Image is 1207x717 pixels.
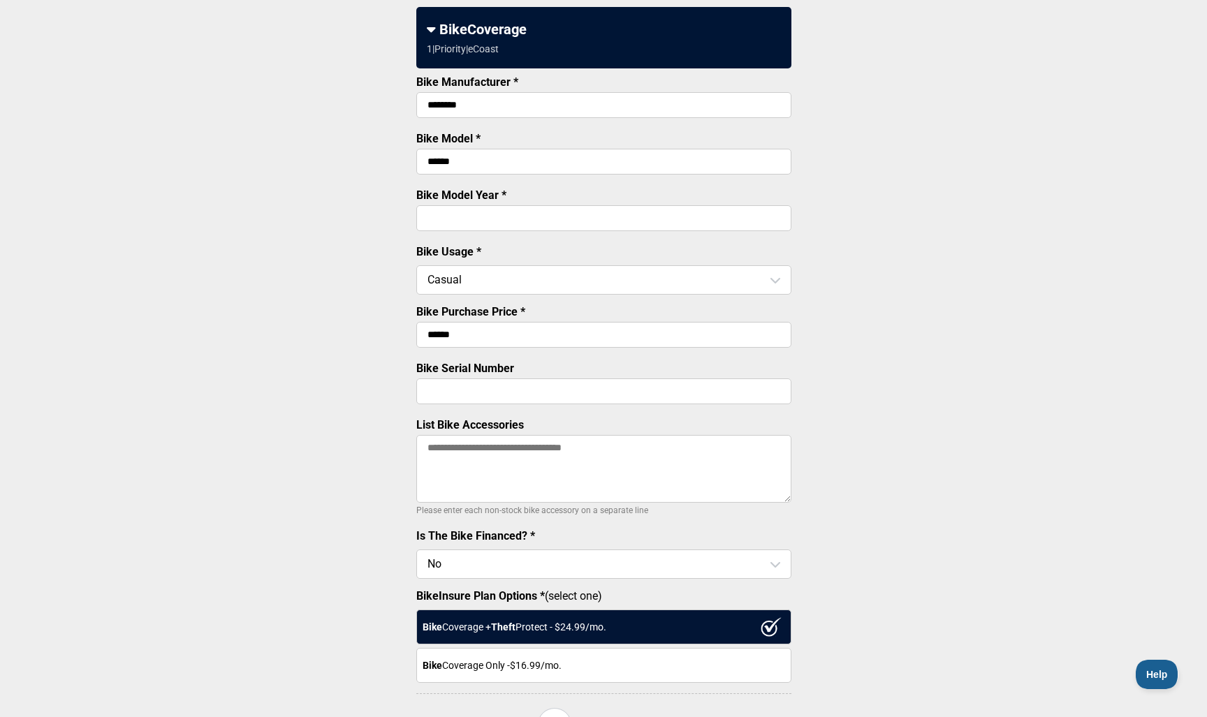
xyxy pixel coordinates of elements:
p: Please enter each non-stock bike accessory on a separate line [416,502,791,519]
label: List Bike Accessories [416,418,524,431]
div: 1 | Priority | eCoast [427,43,499,54]
label: Is The Bike Financed? * [416,529,535,542]
strong: Bike [423,621,442,633]
div: BikeCoverage [427,21,781,38]
label: (select one) [416,589,791,603]
label: Bike Usage * [416,245,481,258]
label: Bike Model Year * [416,189,506,202]
img: ux1sgP1Haf775SAghJI38DyDlYP+32lKFAAAAAElFTkSuQmCC [761,617,782,637]
label: Bike Serial Number [416,362,514,375]
strong: Theft [491,621,515,633]
label: Bike Purchase Price * [416,305,525,318]
iframe: Toggle Customer Support [1136,660,1179,689]
strong: Bike [423,660,442,671]
label: Bike Manufacturer * [416,75,518,89]
strong: BikeInsure Plan Options * [416,589,545,603]
label: Bike Model * [416,132,481,145]
div: Coverage Only - $16.99 /mo. [416,648,791,683]
div: Coverage + Protect - $ 24.99 /mo. [416,609,791,644]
